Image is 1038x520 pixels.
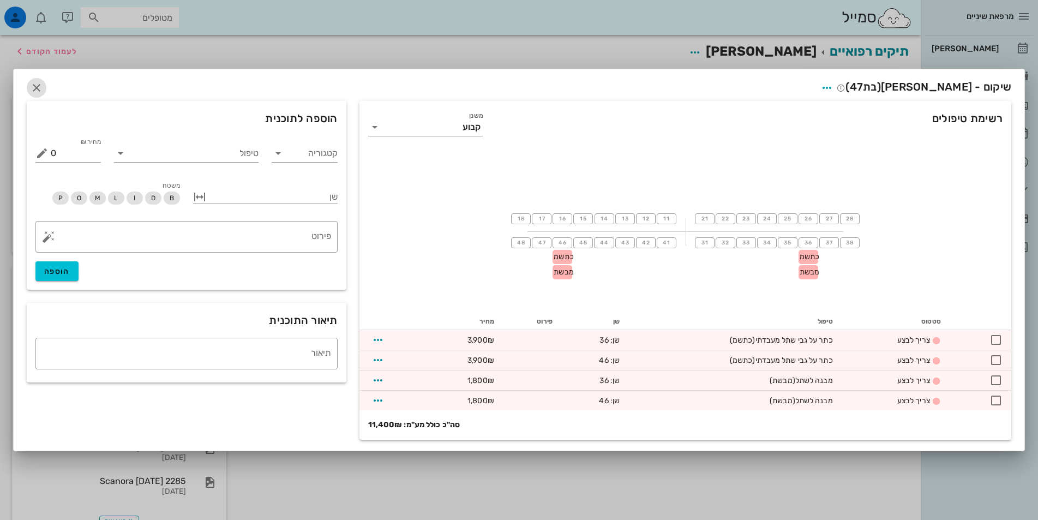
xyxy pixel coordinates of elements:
span: 22 [721,216,730,222]
div: מבנה לשתל [637,375,833,386]
span: 35 [783,240,792,246]
span: 14 [599,216,608,222]
span: 46 [558,240,567,246]
button: 22 [716,213,735,224]
button: 12 [636,213,656,224]
button: 18 [511,213,531,224]
label: משנן [469,112,483,120]
button: 42 [636,237,656,248]
span: 42 [641,240,650,246]
button: 35 [778,237,797,248]
span: I [134,192,135,205]
span: הוספה [44,267,70,276]
button: 47 [532,237,551,248]
button: 25 [778,213,797,224]
div: מבשת [799,265,818,279]
div: מבשת [553,265,572,279]
button: 38 [840,237,860,248]
span: B [170,192,174,205]
span: שיקום - [PERSON_NAME] [837,80,1011,93]
button: 34 [757,237,777,248]
button: 21 [695,213,715,224]
button: 23 [736,213,756,224]
span: מבשת [800,267,819,277]
button: 11 [657,213,676,224]
button: 46 [553,237,572,248]
button: 24 [757,213,777,224]
div: כתשמ [799,250,818,264]
span: 3,900₪ [467,356,494,365]
span: 44 [599,240,609,246]
span: 25 [783,216,792,222]
button: 43 [615,237,635,248]
span: (כתשמ) [730,336,755,345]
div: שן: 46 [570,395,620,407]
button: 14 [595,213,614,224]
button: 17 [532,213,551,224]
span: (מבשת) [770,396,795,405]
span: כתשמ [554,252,573,261]
span: 24 [763,216,771,222]
div: הוספה לתוכנית [27,101,346,136]
span: 31 [700,240,709,246]
button: מחיר ₪ appended action [35,147,49,160]
th: שן [561,313,628,330]
span: 32 [721,240,730,246]
span: כתשמ [800,252,819,261]
span: 33 [742,240,751,246]
span: 11 [662,216,671,222]
span: 15 [579,216,587,222]
span: 34 [763,240,771,246]
button: הוספה [35,261,79,281]
button: 36 [799,237,818,248]
span: (כתשמ) [730,356,755,365]
button: 13 [615,213,635,224]
label: מחיר ₪ [81,138,101,146]
th: פירוט [503,313,561,330]
span: 16 [558,216,567,222]
span: 27 [825,216,833,222]
strong: סה"כ כולל מע"מ: 11,400₪ [368,419,460,431]
div: שן: 46 [570,355,620,366]
span: צריך לבצע [897,396,930,405]
span: 37 [825,240,833,246]
button: 31 [695,237,715,248]
button: 27 [819,213,839,224]
span: 43 [621,240,629,246]
span: מבשת [554,267,573,277]
span: 41 [662,240,671,246]
span: 1,800₪ [467,396,494,405]
div: כתשמ [553,250,572,264]
span: O [77,192,81,205]
div: שן: 36 [570,334,620,346]
span: 17 [537,216,546,222]
span: משטח [163,182,179,189]
span: 26 [804,216,813,222]
span: 21 [700,216,709,222]
button: 41 [657,237,676,248]
button: 26 [799,213,818,224]
div: רשימת טיפולים [359,101,1011,149]
span: 13 [621,216,629,222]
span: 12 [641,216,650,222]
button: 32 [716,237,735,248]
div: תיאור התוכנית [27,303,346,338]
button: 16 [553,213,572,224]
span: P [58,192,63,205]
span: (בת ) [845,80,881,93]
span: צריך לבצע [897,356,930,365]
div: כתר על גבי שתל מעבדתי [637,334,833,346]
div: כתר על גבי שתל מעבדתי [637,355,833,366]
span: M [95,192,100,205]
span: 47 [850,80,863,93]
button: 33 [736,237,756,248]
th: סטטוס [842,313,950,330]
span: 18 [517,216,525,222]
th: טיפול [628,313,842,330]
span: 1,800₪ [467,376,494,385]
span: 28 [845,216,854,222]
span: 47 [537,240,546,246]
span: L [114,192,118,205]
span: (מבשת) [770,376,795,385]
span: 3,900₪ [467,336,494,345]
